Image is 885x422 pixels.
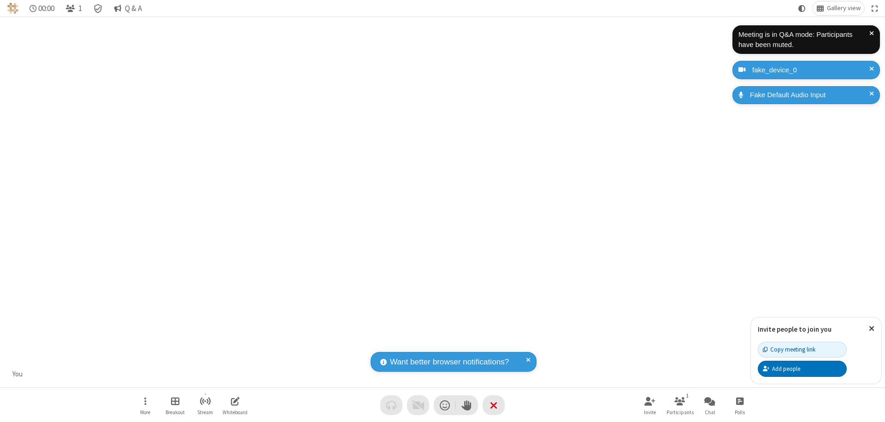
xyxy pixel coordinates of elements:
[62,1,86,15] button: Open participant list
[862,317,881,340] button: Close popover
[7,3,18,14] img: QA Selenium DO NOT DELETE OR CHANGE
[131,392,159,418] button: Open menu
[390,356,509,368] span: Want better browser notifications?
[434,395,456,415] button: Send a reaction
[758,361,847,376] button: Add people
[827,5,861,12] span: Gallery view
[763,345,815,354] div: Copy meeting link
[89,1,107,15] div: Meeting details Encryption enabled
[868,1,882,15] button: Fullscreen
[705,410,715,415] span: Chat
[758,342,847,358] button: Copy meeting link
[78,4,82,13] span: 1
[110,1,146,15] button: Q & A
[666,392,694,418] button: Open participant list
[636,392,664,418] button: Invite participants (⌘+Shift+I)
[735,410,745,415] span: Polls
[758,325,832,334] label: Invite people to join you
[191,392,219,418] button: Start streaming
[644,410,656,415] span: Invite
[795,1,809,15] button: Using system theme
[140,410,150,415] span: More
[125,4,142,13] span: Q & A
[380,395,402,415] button: Audio problem - check your Internet connection or call by phone
[747,90,873,100] div: Fake Default Audio Input
[407,395,429,415] button: Video
[738,29,869,50] div: Meeting is in Q&A mode: Participants have been muted.
[456,395,478,415] button: Raise hand
[38,4,54,13] span: 00:00
[161,392,189,418] button: Manage Breakout Rooms
[221,392,249,418] button: Open shared whiteboard
[26,1,59,15] div: Timer
[197,410,213,415] span: Stream
[667,410,694,415] span: Participants
[749,65,873,76] div: fake_device_0
[696,392,724,418] button: Open chat
[483,395,505,415] button: End or leave meeting
[9,369,26,380] div: You
[726,392,754,418] button: Open poll
[813,1,864,15] button: Change layout
[223,410,248,415] span: Whiteboard
[684,392,691,400] div: 1
[165,410,185,415] span: Breakout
